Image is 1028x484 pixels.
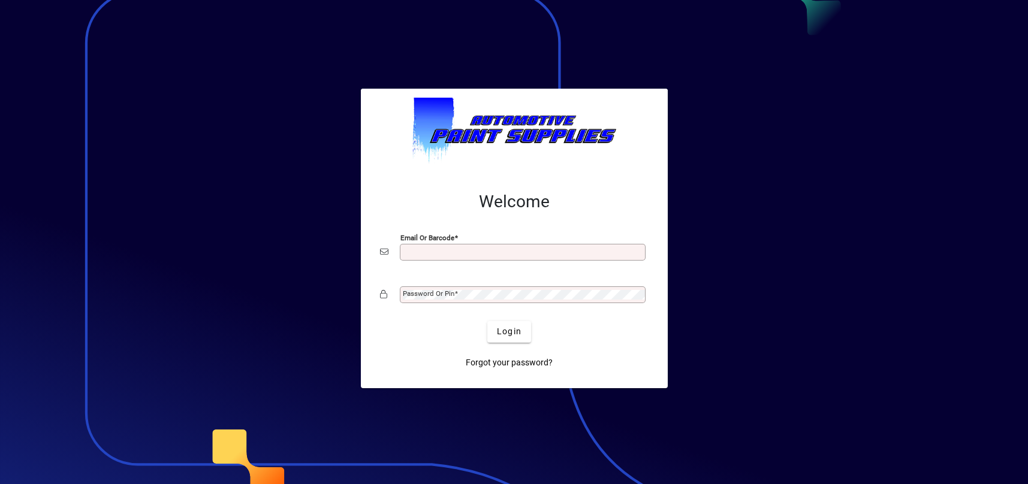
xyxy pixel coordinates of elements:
button: Login [487,321,531,343]
span: Forgot your password? [466,356,553,369]
mat-label: Password or Pin [403,289,454,298]
h2: Welcome [380,192,649,212]
a: Forgot your password? [461,352,557,374]
span: Login [497,325,521,338]
mat-label: Email or Barcode [400,233,454,241]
